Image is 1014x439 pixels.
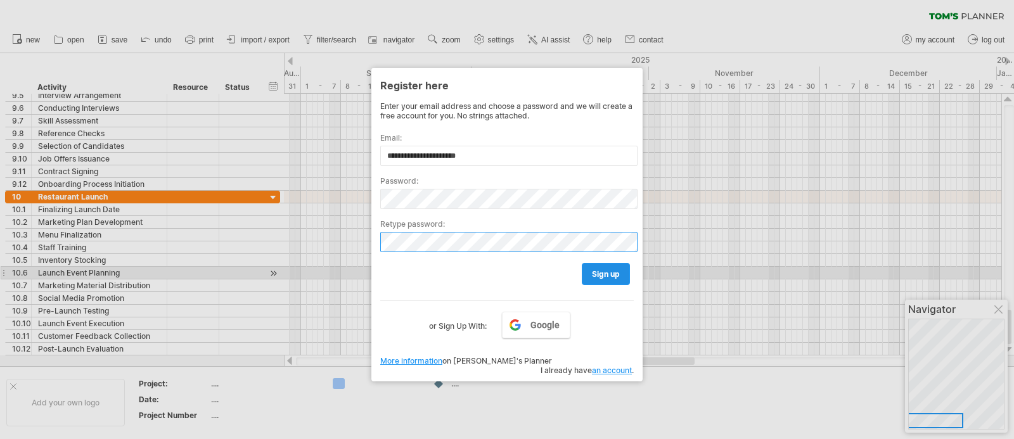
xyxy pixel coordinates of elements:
span: Google [530,320,560,330]
div: Enter your email address and choose a password and we will create a free account for you. No stri... [380,101,634,120]
label: or Sign Up With: [429,312,487,333]
a: Google [502,312,570,338]
label: Email: [380,133,634,143]
span: I already have . [541,366,634,375]
span: sign up [592,269,620,279]
label: Retype password: [380,219,634,229]
label: Password: [380,176,634,186]
div: Register here [380,73,634,96]
a: sign up [582,263,630,285]
span: on [PERSON_NAME]'s Planner [380,356,552,366]
a: More information [380,356,442,366]
a: an account [592,366,632,375]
